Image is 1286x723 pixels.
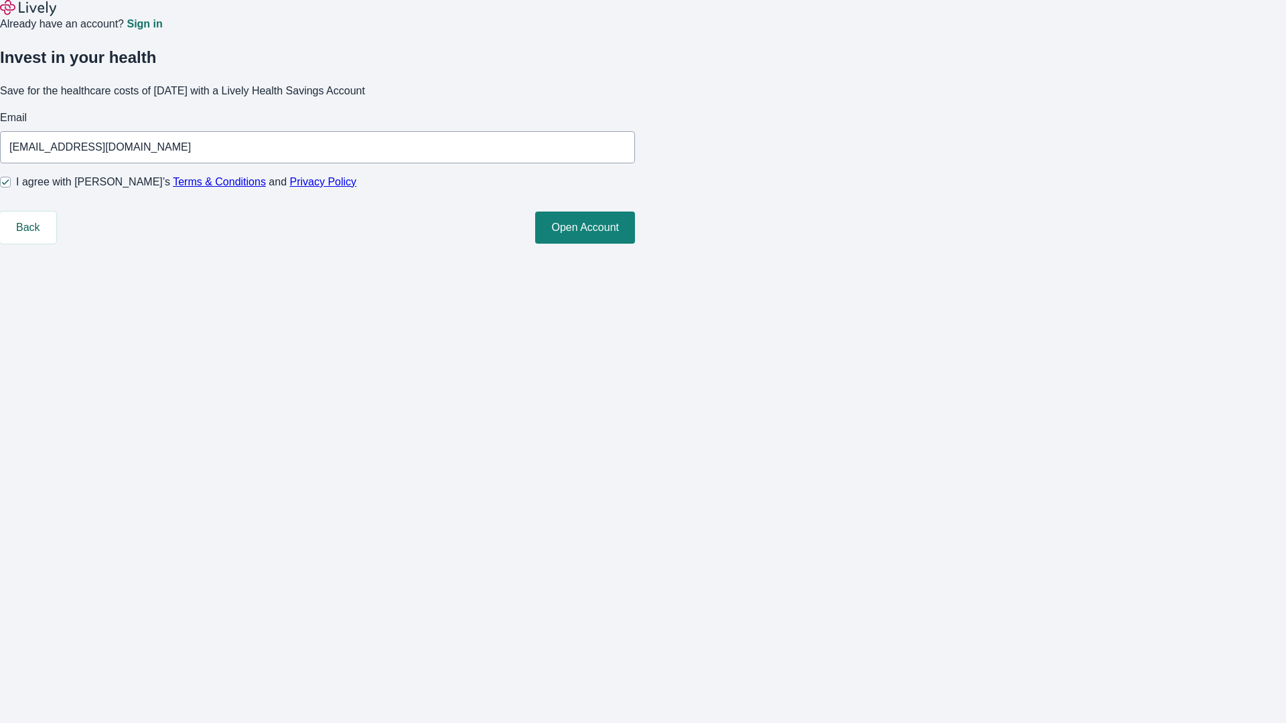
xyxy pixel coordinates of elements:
a: Privacy Policy [290,176,357,187]
a: Sign in [127,19,162,29]
button: Open Account [535,212,635,244]
a: Terms & Conditions [173,176,266,187]
span: I agree with [PERSON_NAME]’s and [16,174,356,190]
